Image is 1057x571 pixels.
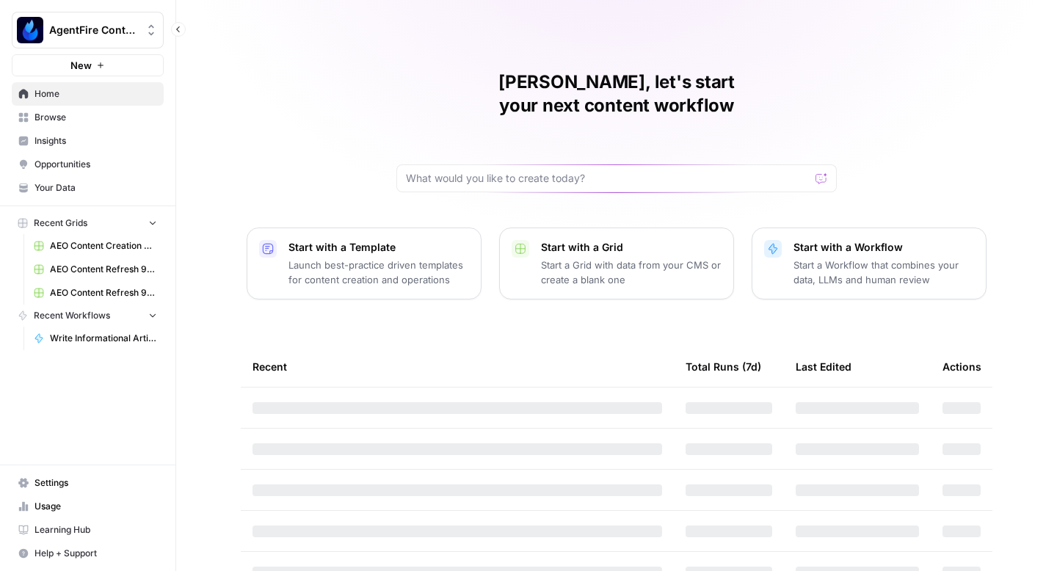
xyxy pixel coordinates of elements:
[12,471,164,495] a: Settings
[942,346,981,387] div: Actions
[27,258,164,281] a: AEO Content Refresh 9/22
[12,106,164,129] a: Browse
[12,542,164,565] button: Help + Support
[686,346,761,387] div: Total Runs (7d)
[247,228,482,299] button: Start with a TemplateLaunch best-practice driven templates for content creation and operations
[50,332,157,345] span: Write Informational Article Body
[541,258,722,287] p: Start a Grid with data from your CMS or create a blank one
[17,17,43,43] img: AgentFire Content Logo
[12,129,164,153] a: Insights
[288,258,469,287] p: Launch best-practice driven templates for content creation and operations
[12,54,164,76] button: New
[12,176,164,200] a: Your Data
[499,228,734,299] button: Start with a GridStart a Grid with data from your CMS or create a blank one
[34,500,157,513] span: Usage
[50,239,157,252] span: AEO Content Creation 9/22
[27,327,164,350] a: Write Informational Article Body
[752,228,987,299] button: Start with a WorkflowStart a Workflow that combines your data, LLMs and human review
[34,309,110,322] span: Recent Workflows
[541,240,722,255] p: Start with a Grid
[12,82,164,106] a: Home
[34,523,157,537] span: Learning Hub
[27,281,164,305] a: AEO Content Refresh 9-15
[793,240,974,255] p: Start with a Workflow
[253,346,662,387] div: Recent
[49,23,138,37] span: AgentFire Content
[288,240,469,255] p: Start with a Template
[27,234,164,258] a: AEO Content Creation 9/22
[12,518,164,542] a: Learning Hub
[34,547,157,560] span: Help + Support
[34,181,157,194] span: Your Data
[34,158,157,171] span: Opportunities
[12,12,164,48] button: Workspace: AgentFire Content
[12,153,164,176] a: Opportunities
[12,212,164,234] button: Recent Grids
[34,87,157,101] span: Home
[796,346,851,387] div: Last Edited
[34,217,87,230] span: Recent Grids
[12,305,164,327] button: Recent Workflows
[34,111,157,124] span: Browse
[50,263,157,276] span: AEO Content Refresh 9/22
[793,258,974,287] p: Start a Workflow that combines your data, LLMs and human review
[70,58,92,73] span: New
[34,476,157,490] span: Settings
[396,70,837,117] h1: [PERSON_NAME], let's start your next content workflow
[34,134,157,148] span: Insights
[50,286,157,299] span: AEO Content Refresh 9-15
[12,495,164,518] a: Usage
[406,171,810,186] input: What would you like to create today?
